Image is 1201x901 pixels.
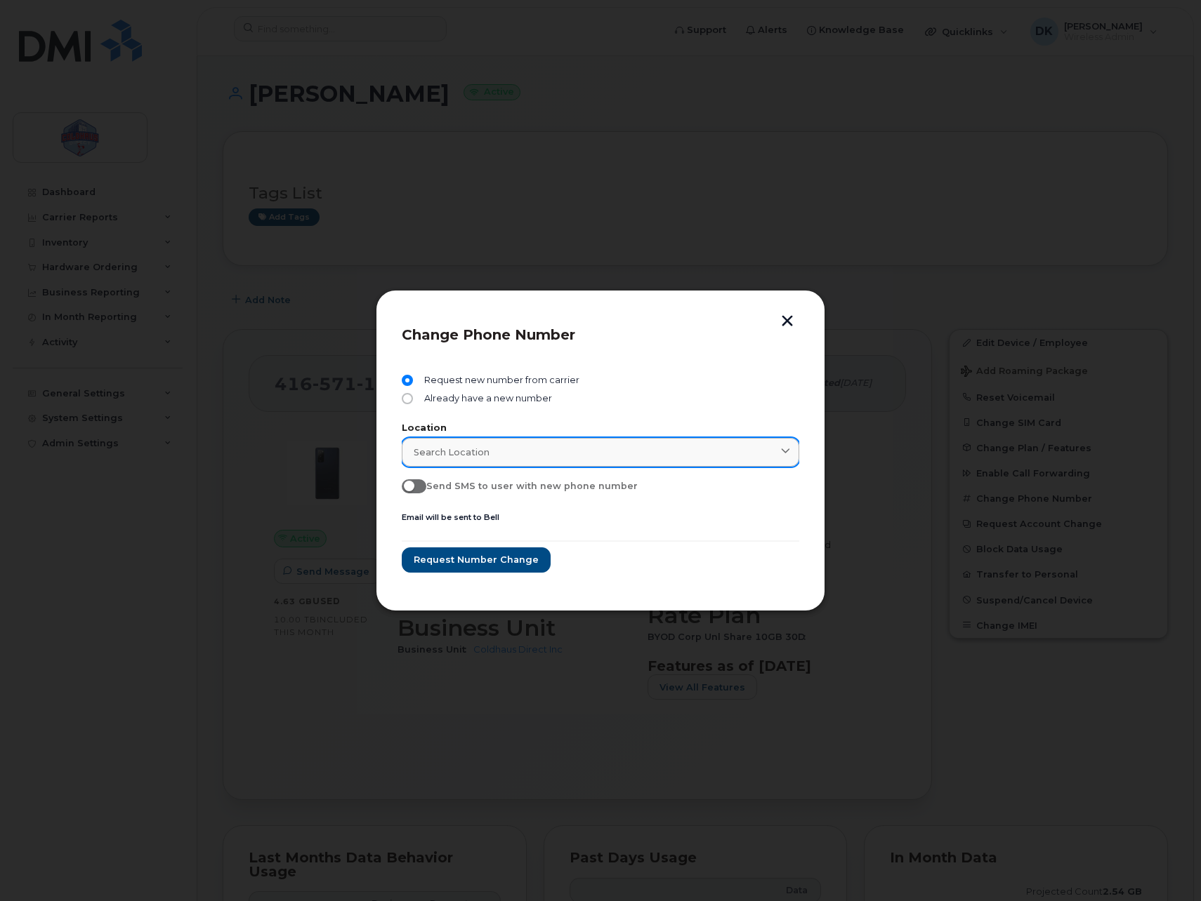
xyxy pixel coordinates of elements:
[414,553,539,566] span: Request number change
[402,547,551,573] button: Request number change
[402,512,499,522] small: Email will be sent to Bell
[414,446,490,459] span: Search location
[402,393,413,404] input: Already have a new number
[402,424,799,433] label: Location
[419,375,579,386] span: Request new number from carrier
[402,375,413,386] input: Request new number from carrier
[426,481,638,491] span: Send SMS to user with new phone number
[419,393,552,404] span: Already have a new number
[402,479,413,490] input: Send SMS to user with new phone number
[402,438,799,467] a: Search location
[402,326,575,343] span: Change Phone Number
